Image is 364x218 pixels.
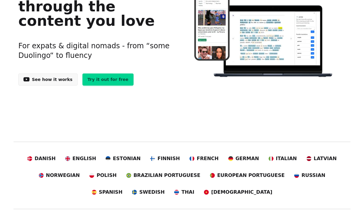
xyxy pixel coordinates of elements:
a: Latvian [307,155,337,163]
a: Norwegian [39,172,80,179]
a: Polish [89,172,116,179]
a: Try it out for free [82,74,134,86]
span: German [236,155,259,163]
a: Swedish [132,189,165,196]
a: German [228,155,259,163]
span: Danish [35,155,56,163]
a: Finnish [150,155,180,163]
a: European Portuguese [210,172,285,179]
span: Italian [276,155,297,163]
span: Latvian [314,155,337,163]
a: Russian [294,172,325,179]
span: Estonian [113,155,140,163]
a: See how it works [18,74,78,86]
span: Russian [301,172,325,179]
a: French [190,155,219,163]
a: Thai [174,189,194,196]
span: Finnish [157,155,180,163]
a: Danish [27,155,56,163]
span: European Portuguese [217,172,285,179]
span: French [197,155,219,163]
span: [DEMOGRAPHIC_DATA] [211,189,272,196]
span: Norwegian [46,172,80,179]
span: English [72,155,96,163]
span: Spanish [99,189,122,196]
span: Thai [181,189,194,196]
a: Brazilian Portuguese [126,172,200,179]
h3: For expats & digital nomads - from “some Duolingo“ to fluency [18,34,173,68]
span: Swedish [139,189,165,196]
span: Polish [97,172,116,179]
a: English [65,155,96,163]
a: [DEMOGRAPHIC_DATA] [204,189,272,196]
a: Spanish [92,189,122,196]
a: Italian [269,155,297,163]
span: Brazilian Portuguese [134,172,200,179]
a: Estonian [106,155,140,163]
